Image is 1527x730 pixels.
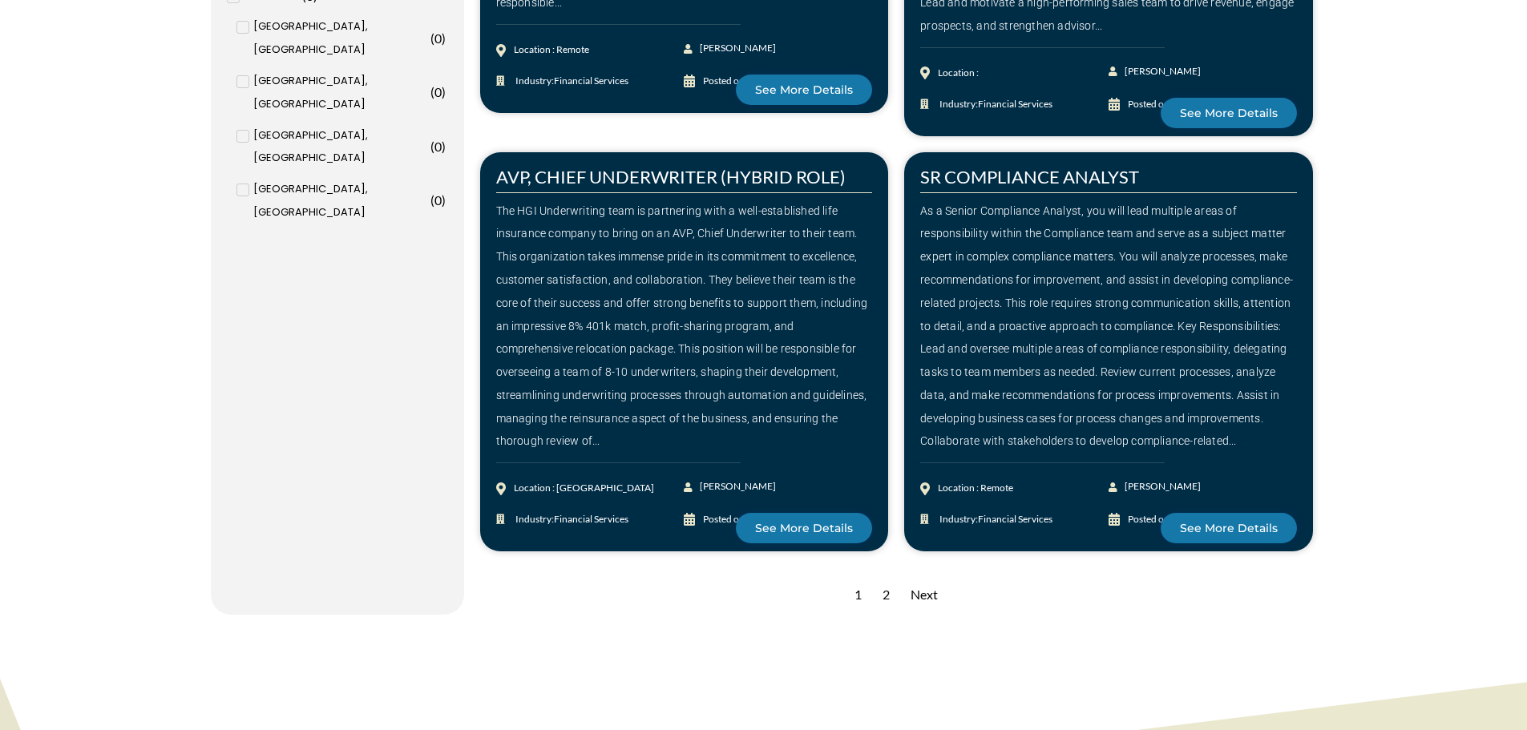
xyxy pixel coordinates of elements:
span: 0 [434,192,442,208]
span: 0 [434,30,442,46]
div: Location : [938,62,979,85]
span: See More Details [1180,107,1278,119]
span: ( [430,192,434,208]
a: [PERSON_NAME] [1109,475,1202,498]
div: Location : Remote [514,38,589,62]
span: ( [430,139,434,154]
span: [GEOGRAPHIC_DATA], [GEOGRAPHIC_DATA] [253,178,426,224]
div: 2 [875,575,898,615]
a: See More Details [1161,513,1297,543]
div: 1 [846,575,870,615]
span: [PERSON_NAME] [1121,475,1201,498]
a: AVP, CHIEF UNDERWRITER (HYBRID ROLE) [496,166,846,188]
span: See More Details [755,84,853,95]
span: ) [442,139,446,154]
div: Next [903,575,946,615]
span: ) [442,84,446,99]
a: [PERSON_NAME] [1109,60,1202,83]
a: [PERSON_NAME] [684,37,778,60]
span: ) [442,192,446,208]
div: As a Senior Compliance Analyst, you will lead multiple areas of responsibility within the Complia... [920,200,1297,454]
span: ) [442,30,446,46]
span: 0 [434,139,442,154]
a: SR COMPLIANCE ANALYST [920,166,1139,188]
span: 0 [434,84,442,99]
span: ( [430,30,434,46]
span: [GEOGRAPHIC_DATA], [GEOGRAPHIC_DATA] [253,124,426,171]
a: [PERSON_NAME] [684,475,778,498]
span: [PERSON_NAME] [1121,60,1201,83]
span: [GEOGRAPHIC_DATA], [GEOGRAPHIC_DATA] [253,70,426,116]
span: [PERSON_NAME] [696,37,776,60]
a: See More Details [736,75,872,105]
span: See More Details [755,522,853,534]
div: Location : [GEOGRAPHIC_DATA] [514,477,654,500]
span: ( [430,84,434,99]
span: [GEOGRAPHIC_DATA], [GEOGRAPHIC_DATA] [253,15,426,62]
div: The HGI Underwriting team is partnering with a well-established life insurance company to bring o... [496,200,873,454]
div: Location : Remote [938,477,1013,500]
a: See More Details [1161,98,1297,128]
span: [PERSON_NAME] [696,475,776,498]
span: See More Details [1180,522,1278,534]
a: See More Details [736,513,872,543]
